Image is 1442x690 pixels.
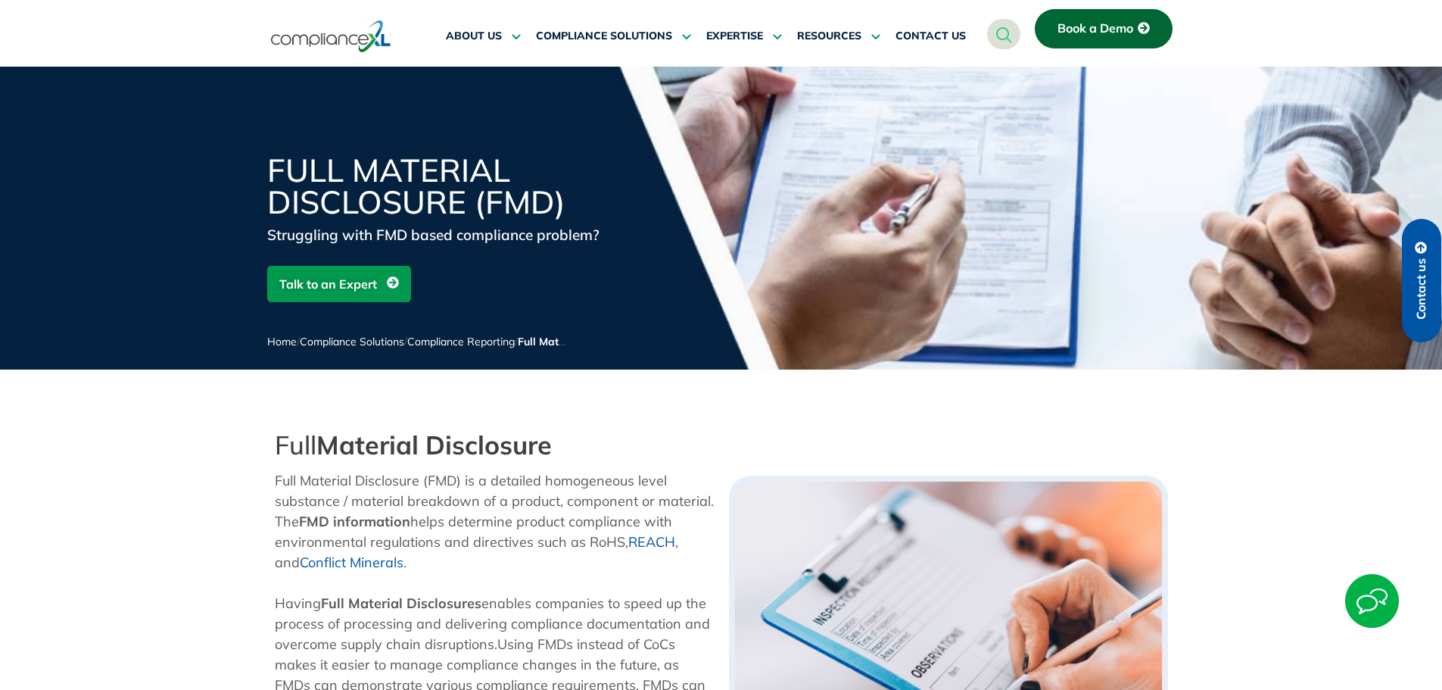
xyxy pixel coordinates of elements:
span: helps determine product compliance with environmental regulations and directives such as RoHS, , ... [275,513,678,571]
a: Contact us [1402,219,1441,342]
span: CONTACT US [895,30,966,43]
a: Compliance Solutions [300,335,404,348]
span: Full Material Disclosure (FMD) [518,335,672,348]
span: / / / [267,335,672,348]
a: Home [267,335,297,348]
strong: Material Disclosure [316,429,552,461]
h1: Full Material Disclosure (FMD) [267,155,631,218]
span: EXPERTISE [706,30,763,43]
a: ABOUT US [446,18,521,55]
span: Contact us [1415,258,1428,320]
span: RESOURCES [797,30,861,43]
a: Conflict Minerals [300,554,403,571]
a: Talk to an Expert [267,266,411,302]
a: REACH [628,533,675,551]
a: Book a Demo [1035,9,1173,48]
a: COMPLIANCE SOLUTIONS [536,18,691,55]
span: Having [275,595,321,612]
b: Full Material Disclosures [321,595,481,612]
b: FMD information [299,513,410,530]
div: Struggling with FMD based compliance problem? [267,224,631,245]
span: Book a Demo [1057,22,1133,36]
span: Full Material Disclosure (FMD) is a detailed homogeneous level substance / material breakdown of ... [275,472,714,530]
a: CONTACT US [895,18,966,55]
span: Talk to an Expert [279,270,377,298]
a: EXPERTISE [706,18,782,55]
h2: Full [275,430,714,461]
img: logo-one.svg [271,19,391,54]
a: RESOURCES [797,18,880,55]
span: COMPLIANCE SOLUTIONS [536,30,672,43]
a: navsearch-button [987,19,1020,49]
span: enables companies to speed up the process of processing and delivering compliance documentation a... [275,595,710,653]
span: ABOUT US [446,30,502,43]
a: Compliance Reporting [407,335,515,348]
img: Start Chat [1345,574,1399,628]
